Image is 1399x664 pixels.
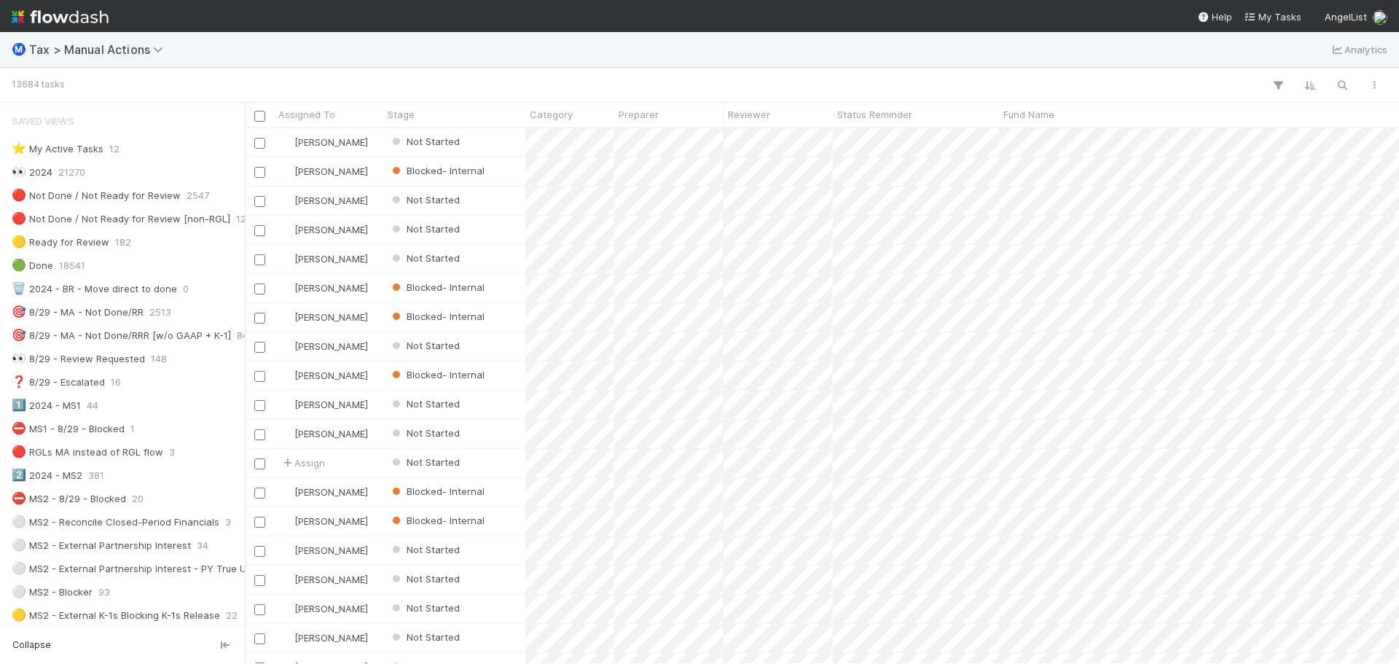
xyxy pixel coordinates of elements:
a: Analytics [1330,41,1387,58]
div: Not Started [389,222,460,236]
div: MS2 - External Partnership Interest [12,536,191,555]
span: 2547 [187,187,209,205]
img: avatar_d45d11ee-0024-4901-936f-9df0a9cc3b4e.png [281,486,292,498]
img: avatar_d45d11ee-0024-4901-936f-9df0a9cc3b4e.png [281,574,292,585]
div: Not Started [389,542,460,557]
span: 2️⃣ [12,469,26,481]
div: MS2 - External Partnership Interest - PY True Up [12,560,252,578]
span: Not Started [389,456,460,468]
span: 44 [87,397,98,415]
span: 🔴 [12,445,26,458]
input: Toggle Row Selected [254,400,265,411]
span: Ⓜ️ [12,43,26,55]
span: 🟡 [12,235,26,248]
span: AngelList [1325,11,1367,23]
input: Toggle Row Selected [254,167,265,178]
span: Not Started [389,631,460,643]
span: 21270 [58,163,85,181]
img: logo-inverted-e16ddd16eac7371096b0.svg [12,4,109,29]
div: [PERSON_NAME] [280,368,368,383]
div: [PERSON_NAME] [280,397,368,412]
small: 13684 tasks [12,78,65,91]
img: avatar_d45d11ee-0024-4901-936f-9df0a9cc3b4e.png [281,632,292,644]
span: Blocked- Internal [389,369,485,380]
input: Toggle Row Selected [254,313,265,324]
div: MS2 - Blocker [12,583,93,601]
span: [PERSON_NAME] [294,311,368,323]
div: Done [12,257,53,275]
input: Toggle Row Selected [254,575,265,586]
span: [PERSON_NAME] [294,224,368,235]
span: [PERSON_NAME] [294,340,368,352]
span: [PERSON_NAME] [294,253,368,265]
div: [PERSON_NAME] [280,485,368,499]
span: 0 [183,280,189,298]
div: Not Started [389,397,460,411]
span: ⚪ [12,515,26,528]
input: Toggle Row Selected [254,225,265,236]
span: Not Started [389,194,460,206]
div: [PERSON_NAME] [280,281,368,295]
span: 381 [88,466,104,485]
span: 🎯 [12,305,26,318]
span: Fund Name [1003,107,1054,122]
input: Toggle Row Selected [254,604,265,615]
span: Not Started [389,252,460,264]
img: avatar_d45d11ee-0024-4901-936f-9df0a9cc3b4e.png [281,399,292,410]
span: 1️⃣ [12,399,26,411]
span: 18541 [59,257,85,275]
span: Blocked- Internal [389,281,485,293]
img: avatar_d45d11ee-0024-4901-936f-9df0a9cc3b4e.png [281,428,292,440]
img: avatar_d45d11ee-0024-4901-936f-9df0a9cc3b4e.png [281,370,292,381]
div: Blocked- Internal [389,484,485,499]
div: [PERSON_NAME] [280,193,368,208]
span: [PERSON_NAME] [294,370,368,381]
span: 3 [225,513,231,531]
input: Toggle Row Selected [254,371,265,382]
div: Not Started [389,338,460,353]
span: 🗑️ [12,282,26,294]
div: Not Started [389,455,460,469]
div: 8/29 - Review Requested [12,350,145,368]
input: Toggle Row Selected [254,633,265,644]
img: avatar_d45d11ee-0024-4901-936f-9df0a9cc3b4e.png [281,195,292,206]
span: Blocked- Internal [389,515,485,526]
span: [PERSON_NAME] [294,136,368,148]
div: Not Done / Not Ready for Review [non-RGL] [12,210,230,228]
span: Assign [280,456,325,470]
span: Stage [388,107,415,122]
input: Toggle All Rows Selected [254,111,265,122]
div: MS1 - 8/29 - Blocked [12,420,125,438]
span: 🟡 [12,609,26,621]
div: [PERSON_NAME] [280,543,368,558]
span: 34 [197,536,208,555]
span: Not Started [389,427,460,439]
span: Not Started [389,398,460,410]
span: ⚪ [12,585,26,598]
div: [PERSON_NAME] [280,222,368,237]
input: Toggle Row Selected [254,342,265,353]
img: avatar_e41e7ae5-e7d9-4d8d-9f56-31b0d7a2f4fd.png [281,253,292,265]
input: Toggle Row Selected [254,458,265,469]
span: Not Started [389,136,460,147]
div: [PERSON_NAME] [280,514,368,528]
div: [PERSON_NAME] [280,630,368,645]
span: Blocked- Internal [389,310,485,322]
span: [PERSON_NAME] [294,544,368,556]
div: 8/29 - MA - Not Done/RR [12,303,144,321]
span: [PERSON_NAME] [294,486,368,498]
span: 16 [111,373,121,391]
img: avatar_711f55b7-5a46-40da-996f-bc93b6b86381.png [281,282,292,294]
span: [PERSON_NAME] [294,632,368,644]
span: Blocked- Internal [389,165,485,176]
span: Tax > Manual Actions [29,42,171,57]
div: My Active Tasks [12,140,103,158]
span: 👀 [12,352,26,364]
span: [PERSON_NAME] [294,515,368,527]
span: 👀 [12,165,26,178]
span: [PERSON_NAME] [294,282,368,294]
div: 8/29 - MA - Not Done/RRR [w/o GAAP + K-1] [12,327,231,345]
span: Not Started [389,573,460,585]
div: MS2 - 8/29 - Blocked [12,490,126,508]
